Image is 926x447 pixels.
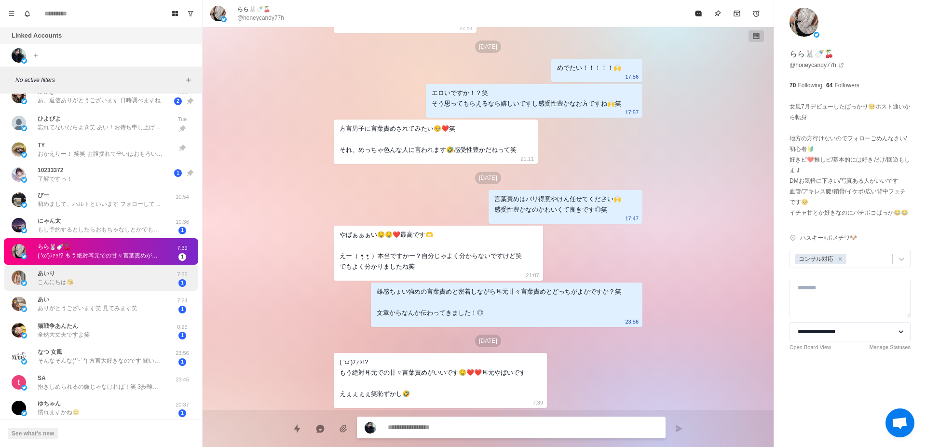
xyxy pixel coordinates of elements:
[494,194,621,215] div: 言葉責めはバリ得意やけん任せてください🙌 感受性豊かなのかわいくて良きです◎笑
[221,16,227,22] img: picture
[790,343,831,352] a: Open Board View
[708,4,727,23] button: Pin
[38,330,90,339] p: 全然大丈夫ですよ笑
[12,323,26,338] img: picture
[12,244,26,258] img: picture
[475,41,501,53] p: [DATE]
[12,218,26,232] img: picture
[12,297,26,311] img: picture
[38,225,163,234] p: もし予約するとしたらおもちゃなしとかでも大丈夫？
[183,6,198,21] button: Show unread conversations
[747,4,766,23] button: Add reminder
[38,374,46,382] p: SA
[15,76,183,84] p: No active filters
[174,97,182,105] span: 2
[38,175,72,183] p: 了解ですっ！
[800,233,857,242] p: ハスキー×ポメチワ🐶
[178,306,186,313] span: 1
[38,141,45,149] p: TY
[170,323,194,331] p: 0:25
[790,48,834,60] p: らら🐰🍼🍒
[38,96,161,105] p: あ、返信ありがとうございます 日時調べますね
[38,149,163,158] p: おかえりー！ 笑笑 お腹揺れて辛いはおもろい笑 初体験ありがとう！🙌 俺はまた会いたいんやけどたいも同じこと思ってくれとったら嬉しい！ んでよかったら口コミ書いてほし！次回+20分できるけん！
[727,4,747,23] button: Archive
[669,419,689,438] button: Send message
[170,115,194,123] p: Tue
[21,333,27,339] img: picture
[21,410,27,416] img: picture
[377,286,621,318] div: 雄感ちょい強めの言葉責めと密着しながら耳元甘々言葉責めとどっちがよかですか？笑 文章からなんか伝わってきました！◎
[21,280,27,286] img: picture
[625,213,639,224] p: 17:47
[38,217,61,225] p: にゃん太
[21,177,27,183] img: picture
[790,81,796,90] p: 70
[475,172,501,184] p: [DATE]
[38,191,49,200] p: ぴー
[21,125,27,131] img: picture
[21,254,27,259] img: picture
[8,428,58,439] button: See what's new
[21,98,27,104] img: picture
[19,6,35,21] button: Notifications
[38,356,163,365] p: そんなそんな(*ˊᵕˋ*) 方言大好きなのです 聞いてると暖かい気持ちになるんですよね☺️
[38,114,61,123] p: ひよぴよ
[167,6,183,21] button: Board View
[365,422,376,433] img: picture
[311,419,330,438] button: Reply with AI
[21,58,27,64] img: picture
[625,71,639,82] p: 17:56
[12,271,26,285] img: picture
[625,107,639,118] p: 17:57
[210,6,226,21] img: picture
[170,401,194,409] p: 20:37
[557,63,621,73] div: めでたい！！！！！🙌
[178,358,186,366] span: 1
[12,167,26,182] img: picture
[38,382,163,391] p: 抱きしめられるの嫌じゃなければ！笑 3歩離れて手振られたら3歩近づいて手繋いでからハグになりますけど大丈夫そうですか？笑 お会いする前に少しでも安心していただけてるならバリ嬉しいです！！◎ お会...
[38,295,49,304] p: あい
[170,193,194,201] p: 10:54
[178,253,186,261] span: 1
[170,218,194,226] p: 10:36
[178,227,186,234] span: 1
[533,397,543,408] p: 7:39
[12,48,26,63] img: picture
[38,251,163,260] p: ( 'ω')ﾌｧｯ!? もう絶対耳元での甘々言葉責めがいいです🤤❤️❤️耳元やばいです えぇぇぇぇ笑恥ずかし🤣
[12,31,62,41] p: Linked Accounts
[183,74,194,86] button: Add filters
[826,81,832,90] p: 64
[432,88,621,109] div: エロいですか！？笑 そう思ってもらえるなら嬉しいですし感受性豊かなお方ですね🙌笑
[21,202,27,208] img: picture
[475,335,501,347] p: [DATE]
[340,123,517,155] div: 方言男子に言葉責めされてみたい🥺❤️笑 それ、めっちゃ色んな人に言われます🤣感受性豊かだねって笑
[334,419,353,438] button: Add media
[170,376,194,384] p: 23:45
[38,278,74,286] p: こんにちは😘
[38,243,71,251] p: らら🐰🍼🍒
[798,81,822,90] p: Following
[340,357,526,399] div: ( 'ω')ﾌｧｯ!? もう絶対耳元での甘々言葉責めがいいです🤤❤️❤️耳元やばいです えぇぇぇぇ笑恥ずかし🤣
[237,5,271,14] p: らら🐰🍼🍒
[790,101,911,218] p: 女風7月デビューしたばっかり🥺ホスト通いから転身 地方の方行けないのでフォローごめんなさい/初心者🔰 好きピ❤️推しピ/基本的には好きだけ/回遊もします DMお気軽に下さい/写真ある人がいいです...
[21,152,27,158] img: picture
[790,8,818,37] img: picture
[834,81,859,90] p: Followers
[12,142,26,157] img: picture
[170,297,194,305] p: 7:24
[38,348,62,356] p: なつ 女風
[625,316,639,327] p: 23:56
[21,385,27,391] img: picture
[12,116,26,130] img: picture
[38,200,163,208] p: 初めまして、ハルトといいます フォローしていただけて嬉しくてDMしてしまいました！ 良かったら仲良くしてください🙌
[790,61,844,69] a: @honeycandy77h
[170,349,194,357] p: 23:56
[12,375,26,390] img: picture
[174,169,182,177] span: 1
[170,271,194,279] p: 7:35
[12,192,26,207] img: picture
[12,349,26,364] img: picture
[459,22,473,33] p: 22:51
[21,359,27,365] img: picture
[885,408,914,437] div: チャットを開く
